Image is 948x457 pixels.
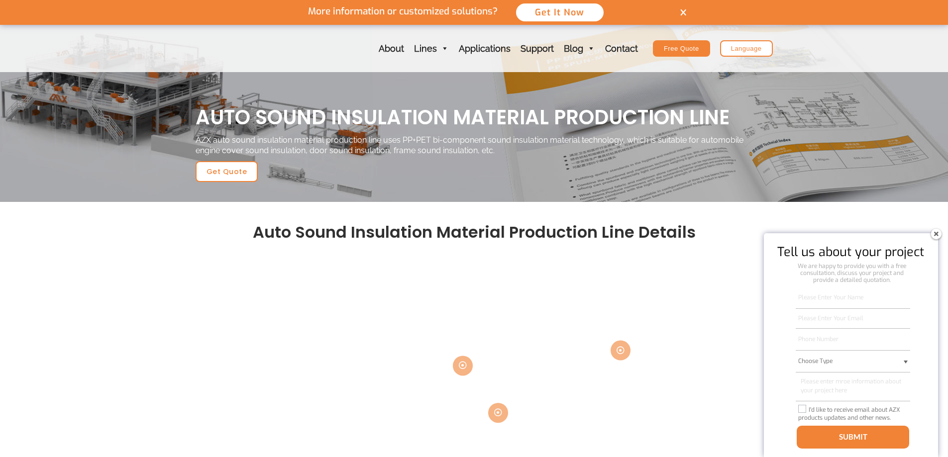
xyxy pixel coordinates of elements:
a: Free Quote [653,40,710,57]
a: AZX Nonwoven Machine [176,43,235,53]
a: Lines [409,25,454,72]
a: About [374,25,409,72]
a: Applications [454,25,516,72]
div: AZX auto sound insulation material production line uses PP+PET bi-component sound insulation mate... [196,135,753,156]
a: Get Quote [196,161,258,182]
span: Get Quote [207,168,247,175]
a: Support [516,25,559,72]
a: Blog [559,25,600,72]
button: Get It Now [515,2,605,22]
h1: auto sound insulation material production line [196,104,753,130]
h2: auto sound insulation material production line Details [196,222,753,243]
p: More information or customized solutions? [300,6,506,17]
a: Language [720,40,773,57]
a: Contact [600,25,643,72]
